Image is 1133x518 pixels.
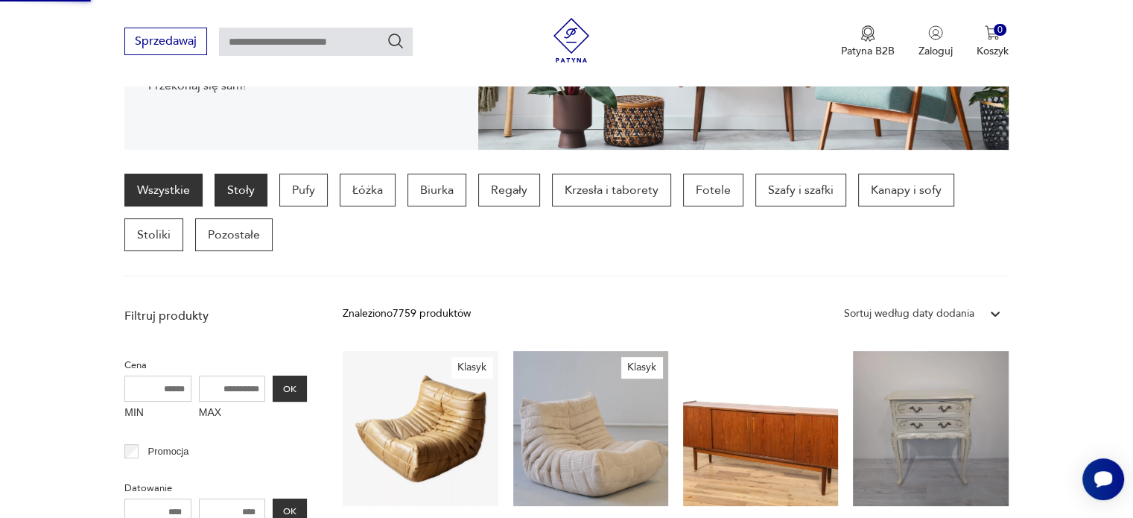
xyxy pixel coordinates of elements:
p: Patyna B2B [841,44,895,58]
img: Patyna - sklep z meblami i dekoracjami vintage [549,18,594,63]
a: Sprzedawaj [124,37,207,48]
a: Ikona medaluPatyna B2B [841,25,895,58]
p: Cena [124,357,307,373]
a: Fotele [683,174,743,206]
button: Sprzedawaj [124,28,207,55]
button: OK [273,376,307,402]
a: Stoły [215,174,267,206]
img: Ikonka użytkownika [928,25,943,40]
button: Patyna B2B [841,25,895,58]
a: Stoliki [124,218,183,251]
img: Ikona koszyka [985,25,1000,40]
a: Regały [478,174,540,206]
img: Ikona medalu [860,25,875,42]
a: Pozostałe [195,218,273,251]
p: Promocja [148,443,189,460]
a: Wszystkie [124,174,203,206]
a: Biurka [407,174,466,206]
a: Kanapy i sofy [858,174,954,206]
label: MAX [199,402,266,426]
div: Sortuj według daty dodania [844,306,974,322]
a: Łóżka [340,174,396,206]
p: Koszyk [977,44,1009,58]
p: Filtruj produkty [124,308,307,324]
label: MIN [124,402,191,426]
a: Pufy [279,174,328,206]
div: 0 [994,24,1006,37]
button: Zaloguj [918,25,953,58]
button: 0Koszyk [977,25,1009,58]
a: Szafy i szafki [755,174,846,206]
div: Znaleziono 7759 produktów [343,306,471,322]
iframe: Smartsupp widget button [1082,458,1124,500]
p: Zaloguj [918,44,953,58]
button: Szukaj [387,32,404,50]
p: Datowanie [124,480,307,496]
a: Krzesła i taborety [552,174,671,206]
